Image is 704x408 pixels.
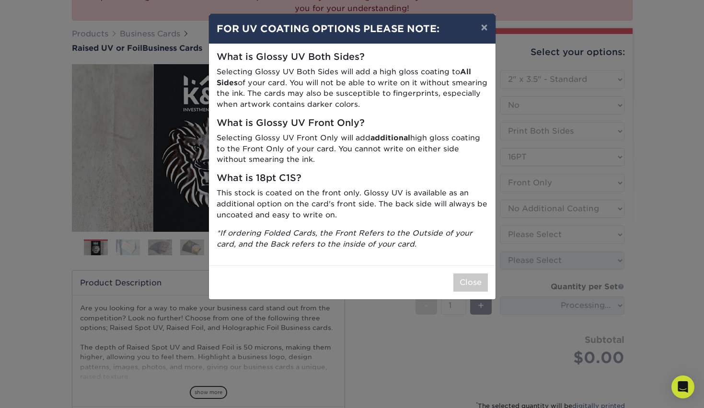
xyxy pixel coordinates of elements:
[671,375,694,398] div: Open Intercom Messenger
[217,52,488,63] h5: What is Glossy UV Both Sides?
[217,118,488,129] h5: What is Glossy UV Front Only?
[217,228,473,249] i: *If ordering Folded Cards, the Front Refers to the Outside of your card, and the Back refers to t...
[217,67,471,87] strong: All Sides
[453,273,488,292] button: Close
[217,67,488,110] p: Selecting Glossy UV Both Sides will add a high gloss coating to of your card. You will not be abl...
[217,173,488,184] h5: What is 18pt C1S?
[217,133,488,165] p: Selecting Glossy UV Front Only will add high gloss coating to the Front Only of your card. You ca...
[217,22,488,36] h4: FOR UV COATING OPTIONS PLEASE NOTE:
[217,188,488,220] p: This stock is coated on the front only. Glossy UV is available as an additional option on the car...
[473,14,495,41] button: ×
[370,133,410,142] strong: additional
